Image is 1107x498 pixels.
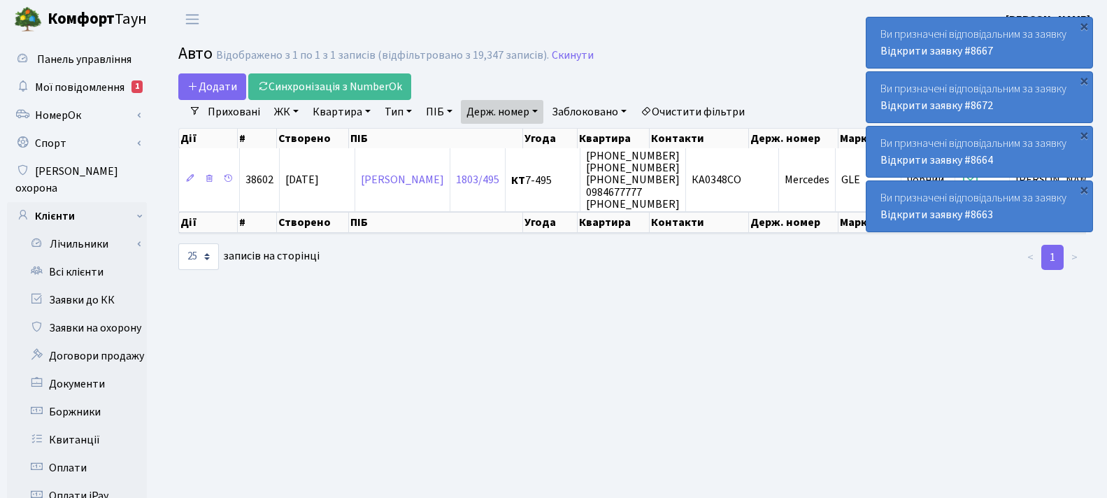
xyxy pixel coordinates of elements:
[456,173,499,188] a: 1803/495
[202,100,266,124] a: Приховані
[880,207,993,222] a: Відкрити заявку #8663
[1006,12,1090,27] b: [PERSON_NAME]
[16,230,147,258] a: Лічильники
[307,100,376,124] a: Квартира
[269,100,304,124] a: ЖК
[838,129,894,148] th: Марка
[178,41,213,66] span: Авто
[7,129,147,157] a: Спорт
[523,129,578,148] th: Угода
[179,129,238,148] th: Дії
[7,45,147,73] a: Панель управління
[880,43,993,59] a: Відкрити заявку #8667
[552,49,594,62] a: Скинути
[7,286,147,314] a: Заявки до КК
[749,129,838,148] th: Держ. номер
[361,173,444,188] a: [PERSON_NAME]
[578,212,650,233] th: Квартира
[238,212,277,233] th: #
[635,100,750,124] a: Очистити фільтри
[511,173,525,188] b: КТ
[179,212,238,233] th: Дії
[7,454,147,482] a: Оплати
[178,243,219,270] select: записів на сторінці
[379,100,417,124] a: Тип
[48,8,115,30] b: Комфорт
[285,173,319,188] span: [DATE]
[1077,183,1091,197] div: ×
[131,80,143,93] div: 1
[785,173,829,188] span: Mercedes
[866,72,1092,122] div: Ви призначені відповідальним за заявку
[578,129,650,148] th: Квартира
[238,129,277,148] th: #
[277,129,348,148] th: Створено
[37,52,131,67] span: Панель управління
[14,6,42,34] img: logo.png
[7,314,147,342] a: Заявки на охорону
[1041,245,1064,270] a: 1
[586,148,680,211] span: [PHONE_NUMBER] [PHONE_NUMBER] [PHONE_NUMBER] 0984677777 [PHONE_NUMBER]
[749,212,838,233] th: Держ. номер
[880,152,993,168] a: Відкрити заявку #8664
[838,212,894,233] th: Марка
[841,173,860,188] span: GLE
[245,173,273,188] span: 38602
[7,73,147,101] a: Мої повідомлення1
[880,98,993,113] a: Відкрити заявку #8672
[866,181,1092,232] div: Ви призначені відповідальним за заявку
[178,243,320,270] label: записів на сторінці
[48,8,147,31] span: Таун
[349,129,523,148] th: ПІБ
[277,212,348,233] th: Створено
[248,73,411,100] a: Синхронізація з NumberOk
[187,79,237,94] span: Додати
[866,17,1092,68] div: Ви призначені відповідальним за заявку
[7,258,147,286] a: Всі клієнти
[650,129,749,148] th: Контакти
[7,426,147,454] a: Квитанції
[7,157,147,202] a: [PERSON_NAME] охорона
[1077,19,1091,33] div: ×
[7,370,147,398] a: Документи
[178,73,246,100] a: Додати
[7,342,147,370] a: Договори продажу
[175,8,210,31] button: Переключити навігацію
[7,398,147,426] a: Боржники
[1006,11,1090,28] a: [PERSON_NAME]
[523,212,578,233] th: Угода
[216,49,549,62] div: Відображено з 1 по 1 з 1 записів (відфільтровано з 19,347 записів).
[546,100,632,124] a: Заблоковано
[511,175,574,186] span: 7-495
[7,101,147,129] a: НомерОк
[1077,73,1091,87] div: ×
[420,100,458,124] a: ПІБ
[1077,128,1091,142] div: ×
[349,212,523,233] th: ПІБ
[650,212,749,233] th: Контакти
[35,80,124,95] span: Мої повідомлення
[461,100,543,124] a: Держ. номер
[692,173,741,188] span: КА0348СО
[866,127,1092,177] div: Ви призначені відповідальним за заявку
[7,202,147,230] a: Клієнти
